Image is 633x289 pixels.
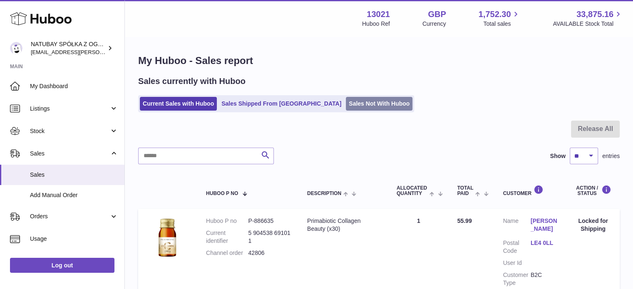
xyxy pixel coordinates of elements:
[531,217,558,233] a: [PERSON_NAME]
[575,185,611,196] div: Action / Status
[503,217,531,235] dt: Name
[206,229,248,245] dt: Current identifier
[575,217,611,233] div: Locked for Shipping
[248,217,290,225] dd: P-886635
[479,9,511,20] span: 1,752.30
[30,82,118,90] span: My Dashboard
[602,152,620,160] span: entries
[479,9,521,28] a: 1,752.30 Total sales
[138,54,620,67] h1: My Huboo - Sales report
[553,20,623,28] span: AVAILABLE Stock Total
[31,49,167,55] span: [EMAIL_ADDRESS][PERSON_NAME][DOMAIN_NAME]
[30,212,109,220] span: Orders
[307,217,380,233] div: Primabiotic Collagen Beauty (x30)
[576,9,613,20] span: 33,875.16
[362,20,390,28] div: Huboo Ref
[248,229,290,245] dd: 5 904538 691011
[30,235,118,243] span: Usage
[146,217,188,259] img: 130211698054880.jpg
[367,9,390,20] strong: 13021
[457,217,472,224] span: 55.99
[503,259,531,267] dt: User Id
[531,239,558,247] a: LE4 0LL
[346,97,412,111] a: Sales Not With Huboo
[483,20,520,28] span: Total sales
[248,249,290,257] dd: 42806
[422,20,446,28] div: Currency
[10,42,22,54] img: kacper.antkowski@natubay.pl
[428,9,446,20] strong: GBP
[307,191,341,196] span: Description
[30,150,109,158] span: Sales
[206,249,248,257] dt: Channel order
[503,271,531,287] dt: Customer Type
[10,258,114,273] a: Log out
[206,191,238,196] span: Huboo P no
[218,97,344,111] a: Sales Shipped From [GEOGRAPHIC_DATA]
[31,40,106,56] div: NATUBAY SPÓŁKA Z OGRANICZONĄ ODPOWIEDZIALNOŚCIĄ
[30,191,118,199] span: Add Manual Order
[550,152,566,160] label: Show
[140,97,217,111] a: Current Sales with Huboo
[30,127,109,135] span: Stock
[457,185,474,196] span: Total paid
[553,9,623,28] a: 33,875.16 AVAILABLE Stock Total
[206,217,248,225] dt: Huboo P no
[503,185,559,196] div: Customer
[30,105,109,113] span: Listings
[138,76,246,87] h2: Sales currently with Huboo
[30,171,118,179] span: Sales
[397,185,427,196] span: ALLOCATED Quantity
[503,239,531,255] dt: Postal Code
[531,271,558,287] dd: B2C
